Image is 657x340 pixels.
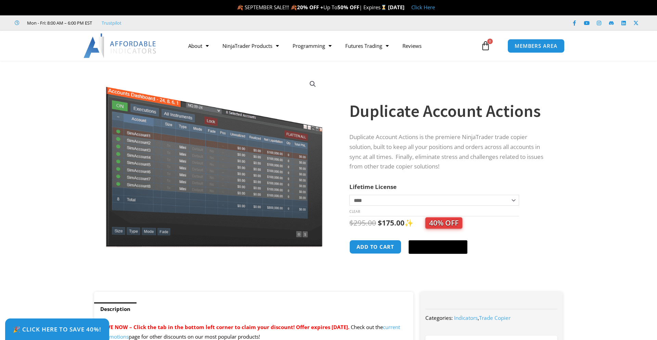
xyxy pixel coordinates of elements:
span: 40% OFF [425,217,462,229]
span: MEMBERS AREA [515,43,557,49]
bdi: 175.00 [378,218,404,228]
span: 🍂 SEPTEMBER SALE!!! 🍂 Up To | Expires [237,4,388,11]
label: Lifetime License [349,183,397,191]
h1: Duplicate Account Actions [349,99,549,123]
strong: 20% OFF + [297,4,323,11]
span: $ [378,218,382,228]
img: ⌛ [381,5,386,10]
a: Indicators [454,314,478,321]
a: Reviews [396,38,428,54]
strong: 50% OFF [337,4,359,11]
p: Duplicate Account Actions is the premiere NinjaTrader trade copier solution, built to keep all yo... [349,132,549,172]
img: LogoAI | Affordable Indicators – NinjaTrader [83,33,157,58]
span: 0 [487,39,493,44]
bdi: 295.00 [349,218,376,228]
a: Programming [286,38,338,54]
a: Trustpilot [102,19,121,27]
a: Click Here [411,4,435,11]
span: Categories: [425,314,453,321]
a: NinjaTrader Products [216,38,286,54]
button: Buy with GPay [409,240,467,254]
span: $ [349,218,353,228]
a: Description [94,302,137,316]
a: View full-screen image gallery [307,78,319,90]
span: 🎉 Click Here to save 40%! [13,326,101,332]
a: 🎉 Click Here to save 40%! [5,318,109,340]
a: Clear options [349,209,360,214]
a: About [181,38,216,54]
button: Add to cart [349,240,401,254]
strong: [DATE] [388,4,404,11]
a: Futures Trading [338,38,396,54]
span: , [454,314,511,321]
a: MEMBERS AREA [507,39,565,53]
span: ✨ [404,218,462,228]
span: Mon - Fri: 8:00 AM – 6:00 PM EST [25,19,92,27]
a: 0 [471,36,501,56]
a: Trade Copier [479,314,511,321]
img: Screenshot 2024-08-26 15414455555 [104,73,324,247]
nav: Menu [181,38,479,54]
